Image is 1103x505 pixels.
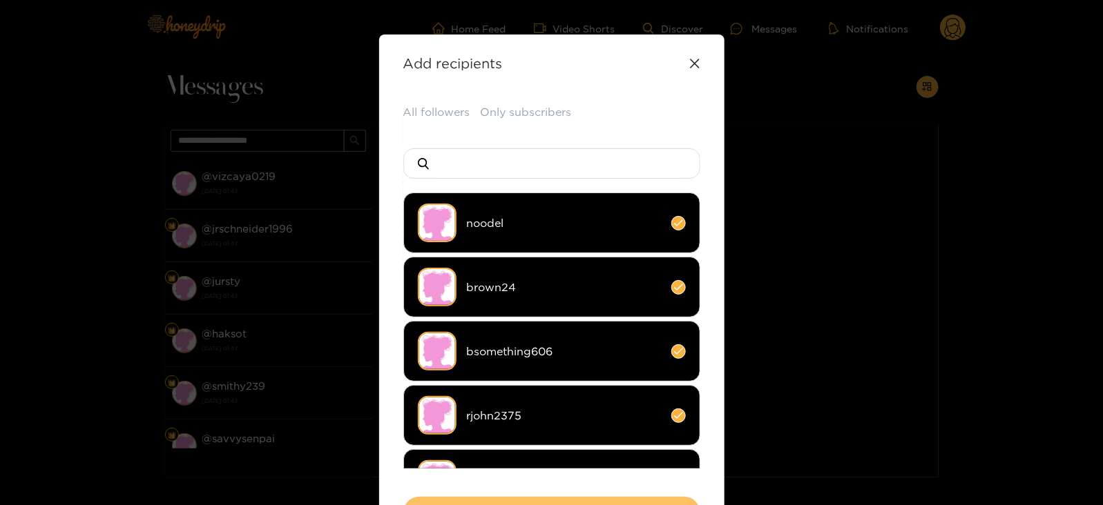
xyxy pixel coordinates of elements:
[418,460,457,499] img: no-avatar.png
[418,204,457,242] img: no-avatar.png
[403,104,470,120] button: All followers
[418,332,457,370] img: no-avatar.png
[418,268,457,306] img: no-avatar.png
[467,408,661,424] span: rjohn2375
[481,104,572,120] button: Only subscribers
[467,279,661,295] span: brown24
[403,55,503,71] strong: Add recipients
[467,344,661,359] span: bsomething606
[418,396,457,435] img: no-avatar.png
[467,215,661,231] span: noodel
